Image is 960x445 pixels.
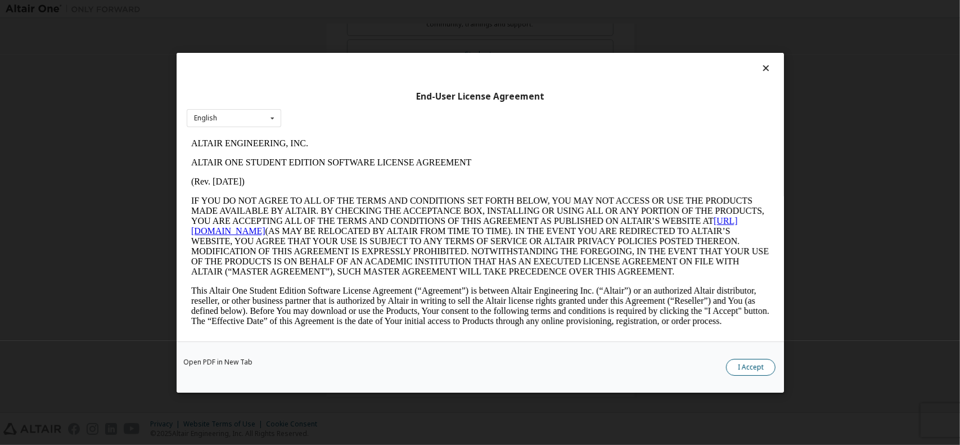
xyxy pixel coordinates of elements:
[4,62,583,143] p: IF YOU DO NOT AGREE TO ALL OF THE TERMS AND CONDITIONS SET FORTH BELOW, YOU MAY NOT ACCESS OR USE...
[183,358,253,365] a: Open PDF in New Tab
[4,5,583,15] p: ALTAIR ENGINEERING, INC.
[4,82,551,102] a: [URL][DOMAIN_NAME]
[726,358,776,375] button: I Accept
[4,152,583,192] p: This Altair One Student Edition Software License Agreement (“Agreement”) is between Altair Engine...
[194,115,217,122] div: English
[187,91,774,102] div: End-User License Agreement
[4,24,583,34] p: ALTAIR ONE STUDENT EDITION SOFTWARE LICENSE AGREEMENT
[4,43,583,53] p: (Rev. [DATE])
